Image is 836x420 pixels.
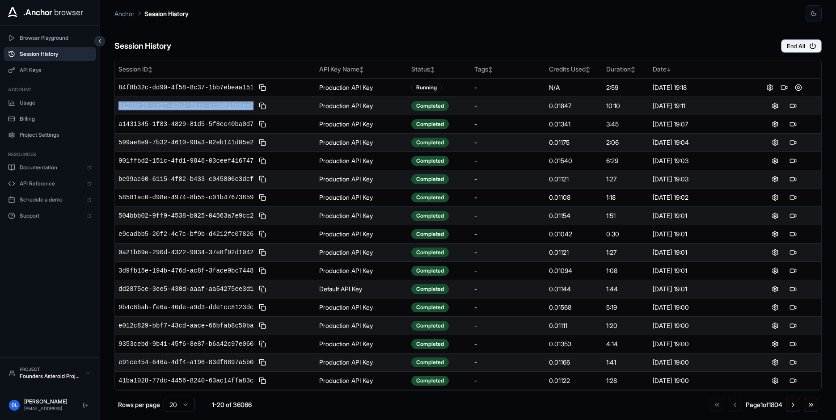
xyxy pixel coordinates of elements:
div: - [474,193,542,202]
div: [DATE] 19:00 [653,321,743,330]
div: [EMAIL_ADDRESS] [24,405,76,412]
span: 9353cebd-9b41-45f6-8e87-b6a42c97e060 [118,340,253,349]
span: 41ba1028-77dc-4456-8240-63ac14ffa83c [118,376,253,385]
td: Production API Key [316,353,407,371]
td: Production API Key [316,371,407,390]
div: 10:10 [606,101,646,110]
div: [DATE] 19:01 [653,266,743,275]
span: ↕ [148,66,152,73]
div: N/A [549,83,599,92]
span: Project Settings [20,131,92,139]
span: Usage [20,99,92,106]
div: 5:19 [606,303,646,312]
div: [DATE] 19:03 [653,175,743,184]
span: 901ffbd2-151c-4fd1-9846-03ceef416747 [118,156,253,165]
div: - [474,340,542,349]
span: 599ae8e9-7b32-4610-98a3-02eb141d05e2 [118,138,253,147]
span: browser [54,6,83,19]
div: Completed [411,174,449,184]
div: Completed [411,248,449,257]
td: Production API Key [316,78,407,97]
div: Project [20,366,81,373]
div: - [474,175,542,184]
div: Status [411,65,467,74]
div: Completed [411,357,449,367]
a: Documentation [4,160,96,175]
div: [DATE] 19:03 [653,156,743,165]
div: [DATE] 19:00 [653,376,743,385]
span: e91ce454-646a-4df4-a198-83df8897a5b0 [118,358,253,367]
div: 4:14 [606,340,646,349]
div: Credits Used [549,65,599,74]
span: ↕ [631,66,635,73]
span: 504bbb02-9ff9-4538-b025-04563a7e9cc2 [118,211,253,220]
td: Default API Key [316,280,407,298]
span: Schedule a demo [20,196,83,203]
td: Production API Key [316,170,407,188]
div: - [474,285,542,294]
div: [PERSON_NAME] [24,398,76,405]
div: 0.01121 [549,175,599,184]
div: [DATE] 19:00 [653,358,743,367]
span: ↕ [430,66,435,73]
div: Completed [411,211,449,221]
div: 0.01353 [549,340,599,349]
img: Anchor Icon [5,5,20,20]
td: Production API Key [316,115,407,133]
td: Production API Key [316,316,407,335]
div: [DATE] 19:07 [653,120,743,129]
div: - [474,321,542,330]
div: Founders Asteroid Project [20,373,81,380]
div: 0.01108 [549,193,599,202]
div: 0.01540 [549,156,599,165]
td: Production API Key [316,206,407,225]
div: 1:27 [606,248,646,257]
div: 0.01144 [549,285,599,294]
div: [DATE] 19:01 [653,230,743,239]
h3: Resources [8,151,92,158]
span: ↓ [667,66,671,73]
div: Completed [411,321,449,331]
div: API Key Name [319,65,404,74]
span: 9b4c8bab-fe6a-40de-a9d3-dde1cc8123dc [118,303,253,312]
div: Completed [411,339,449,349]
div: Session ID [118,65,312,74]
div: 2:06 [606,138,646,147]
div: - [474,101,542,110]
td: Production API Key [316,261,407,280]
div: Completed [411,119,449,129]
div: [DATE] 19:11 [653,101,743,110]
span: Billing [20,115,92,122]
div: - [474,266,542,275]
div: 1:08 [606,266,646,275]
nav: breadcrumb [114,8,189,18]
h3: Account [8,86,92,93]
td: Production API Key [316,151,407,170]
div: [DATE] 19:01 [653,248,743,257]
span: 58581ac0-d98e-4974-8b55-c01b47673859 [118,193,253,202]
a: Schedule a demo [4,193,96,207]
div: Duration [606,65,646,74]
div: 0.01341 [549,120,599,129]
div: Completed [411,101,449,111]
span: DL [12,402,17,408]
span: Support [20,212,83,219]
span: dd2875ce-3ee5-430d-aaaf-aa54275ee3d1 [118,285,253,294]
div: 1-20 of 36066 [209,400,254,409]
td: Production API Key [316,188,407,206]
div: - [474,358,542,367]
span: ↕ [359,66,364,73]
span: Browser Playground [20,34,92,42]
div: - [474,248,542,257]
div: Completed [411,138,449,147]
button: Billing [4,112,96,126]
span: API Keys [20,67,92,74]
div: 0.01042 [549,230,599,239]
div: - [474,303,542,312]
span: ↕ [586,66,590,73]
div: 1:28 [606,376,646,385]
div: Completed [411,302,449,312]
button: End All [781,39,822,53]
div: 1:41 [606,358,646,367]
td: Production API Key [316,225,407,243]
